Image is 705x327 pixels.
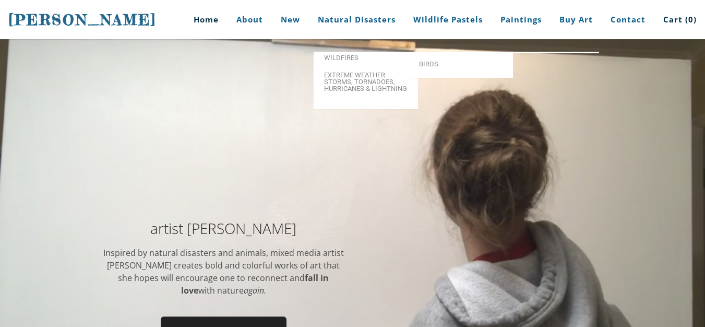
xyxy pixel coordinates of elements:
span: $0.00 [565,89,585,101]
em: again. [244,285,266,296]
span: Wildfires [324,54,408,61]
a: Wildfires [314,49,418,66]
span: [PERSON_NAME] [8,11,157,29]
a: [PERSON_NAME] [8,10,157,30]
a: Birds [409,55,513,73]
h2: artist [PERSON_NAME] [102,221,345,236]
span: 0 [688,14,694,25]
div: Inspired by natural disasters and animals, mixed media artist [PERSON_NAME] ​creates bold and col... [102,247,345,297]
a: Extreme Weather: Storms, Tornadoes, Hurricanes & Lightning [314,66,418,97]
span: Subtotal: [530,89,563,101]
span: Birds [419,61,503,67]
span: Extreme Weather: Storms, Tornadoes, Hurricanes & Lightning [324,72,408,92]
